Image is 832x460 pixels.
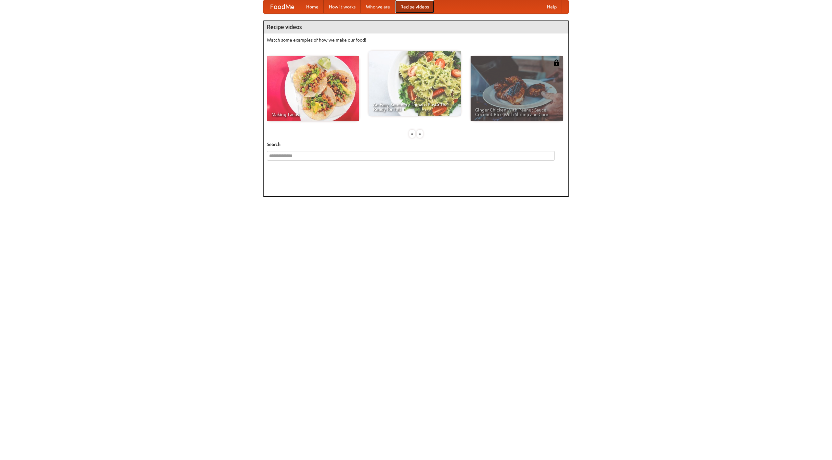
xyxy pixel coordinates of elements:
a: Who we are [361,0,395,13]
div: « [409,130,415,138]
a: Home [301,0,324,13]
img: 483408.png [553,59,560,66]
div: » [417,130,423,138]
a: FoodMe [264,0,301,13]
span: Making Tacos [271,112,355,117]
a: An Easy, Summery Tomato Pasta That's Ready for Fall [369,51,461,116]
h4: Recipe videos [264,20,568,33]
p: Watch some examples of how we make our food! [267,37,565,43]
a: Help [542,0,562,13]
span: An Easy, Summery Tomato Pasta That's Ready for Fall [373,102,456,112]
a: Recipe videos [395,0,434,13]
h5: Search [267,141,565,148]
a: Making Tacos [267,56,359,121]
a: How it works [324,0,361,13]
